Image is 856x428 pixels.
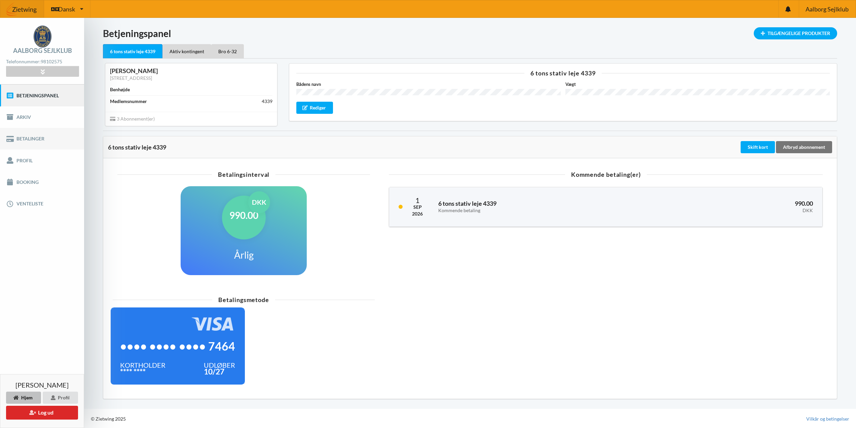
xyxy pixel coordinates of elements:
[296,81,561,88] label: Bådens navn
[110,116,155,122] span: 3 Abonnement(er)
[120,362,165,368] div: Kortholder
[58,6,75,12] span: Dansk
[103,44,162,59] div: 6 tons stativ leje 4339
[806,6,849,12] span: Aalborg Sejlklub
[110,67,272,75] div: [PERSON_NAME]
[806,416,849,422] a: Vilkår og betingelser
[117,171,370,177] div: Betalingsinterval
[229,209,258,221] h1: 990.00
[650,200,813,213] h3: 990.00
[412,197,423,204] div: 1
[412,210,423,217] div: 2026
[6,57,79,66] div: Telefonnummer:
[192,317,235,331] img: 4WYAC6ZA8lHiWlowAAAABJRU5ErkJggg==
[204,368,235,375] div: 10/27
[6,392,41,404] div: Hjem
[565,81,830,88] label: Vægt
[120,343,147,350] span: ••••
[438,200,641,213] h3: 6 tons stativ leje 4339
[262,98,272,105] div: 4339
[248,191,270,213] div: DKK
[208,343,235,350] span: 7464
[296,102,333,114] div: Rediger
[6,406,78,420] button: Log ud
[15,382,69,388] span: [PERSON_NAME]
[179,343,206,350] span: ••••
[34,26,51,47] img: logo
[211,44,244,58] div: Bro 6-32
[43,392,78,404] div: Profil
[204,362,235,368] div: Udløber
[438,208,641,213] div: Kommende betaling
[110,75,152,81] a: [STREET_ADDRESS]
[234,249,254,261] h1: Årlig
[13,47,72,54] div: Aalborg Sejlklub
[149,343,176,350] span: ••••
[108,144,739,151] div: 6 tons stativ leje 4339
[650,208,813,213] div: DKK
[110,98,147,105] div: Medlemsnummer
[110,86,130,93] div: Benhøjde
[162,44,211,58] div: Aktiv kontingent
[741,141,775,153] div: Skift kort
[103,27,837,39] h1: Betjeningspanel
[776,141,832,153] div: Afbryd abonnement
[412,204,423,210] div: Sep
[41,59,62,64] strong: 98102575
[389,171,823,177] div: Kommende betaling(er)
[113,297,375,303] div: Betalingsmetode
[296,70,830,76] div: 6 tons stativ leje 4339
[754,27,837,39] div: Tilgængelige Produkter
